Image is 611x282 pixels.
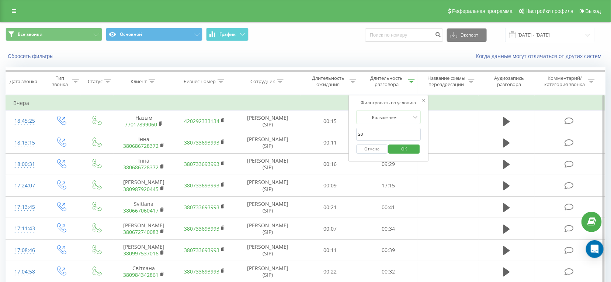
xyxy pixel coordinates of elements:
div: 17:08:46 [13,243,36,258]
button: Экспорт [447,28,487,42]
td: 00:34 [359,218,418,239]
a: 420292333134 [184,118,219,125]
a: 380733693993 [184,204,219,211]
span: Реферальная программа [452,8,513,14]
td: [PERSON_NAME] (SIP) [235,239,301,261]
a: 380984342861 [123,271,159,278]
a: 380686728372 [123,142,159,149]
a: 380733693993 [184,139,219,146]
td: [PERSON_NAME] (SIP) [235,153,301,175]
td: [PERSON_NAME] (SIP) [235,197,301,218]
a: 380733693993 [184,225,219,232]
div: Фильтровать по условию [356,99,421,106]
div: 17:04:58 [13,265,36,279]
a: 380733693993 [184,247,219,254]
td: Назым [114,111,174,132]
div: Клиент [131,78,147,85]
div: Аудиозапись разговора [485,75,533,88]
a: 380987920445 [123,186,159,193]
span: Все звонки [18,31,42,37]
td: 00:21 [301,197,360,218]
div: Дата звонка [10,78,37,85]
div: Длительность ожидания [308,75,348,88]
div: Тип звонка [50,75,70,88]
div: Сотрудник [250,78,275,85]
div: Название схемы переадресации [427,75,466,88]
button: OK [389,145,420,154]
span: OK [394,143,414,154]
td: 00:11 [301,132,360,153]
td: Вчера [6,96,605,111]
a: 380733693993 [184,160,219,167]
button: Основной [106,28,202,41]
td: [PERSON_NAME] [114,175,174,196]
div: Комментарий/категория звонка [543,75,586,88]
div: Длительность разговора [367,75,406,88]
span: График [220,32,236,37]
td: 00:16 [301,153,360,175]
td: 00:15 [301,111,360,132]
td: [PERSON_NAME] [114,239,174,261]
input: Поиск по номеру [365,28,443,42]
input: 00:00 [356,128,421,141]
a: 380733693993 [184,182,219,189]
td: 00:11 [301,239,360,261]
td: Інна [114,132,174,153]
td: [PERSON_NAME] (SIP) [235,175,301,196]
td: Svitlana [114,197,174,218]
div: 17:24:07 [13,179,36,193]
div: 17:13:45 [13,200,36,214]
div: 17:11:43 [13,221,36,236]
button: Отмена [356,145,388,154]
a: 77017899060 [125,121,157,128]
td: 00:09 [301,175,360,196]
td: [PERSON_NAME] (SIP) [235,132,301,153]
span: Выход [586,8,601,14]
td: [PERSON_NAME] [114,218,174,239]
a: 380686728372 [123,164,159,171]
td: 00:39 [359,239,418,261]
div: 18:00:31 [13,157,36,171]
td: [PERSON_NAME] (SIP) [235,218,301,239]
td: 17:15 [359,175,418,196]
div: Open Intercom Messenger [586,240,604,258]
a: Когда данные могут отличаться от других систем [476,52,605,60]
span: Настройки профиля [525,8,573,14]
a: 380733693993 [184,268,219,275]
a: 380672740083 [123,228,159,235]
td: 00:41 [359,197,418,218]
td: [PERSON_NAME] (SIP) [235,111,301,132]
div: 18:45:25 [13,114,36,128]
div: Статус [88,78,103,85]
div: 18:13:15 [13,136,36,150]
div: Бизнес номер [184,78,216,85]
a: 380997537016 [123,250,159,257]
td: 09:29 [359,153,418,175]
td: Інна [114,153,174,175]
button: Все звонки [6,28,102,41]
button: График [206,28,249,41]
button: Сбросить фильтры [6,53,57,60]
a: 380667060417 [123,207,159,214]
td: 00:07 [301,218,360,239]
